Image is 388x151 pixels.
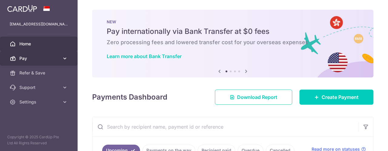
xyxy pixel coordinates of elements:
span: Refer & Save [19,70,59,76]
span: Settings [19,99,59,105]
span: Help [14,4,26,10]
p: NEW [107,19,359,24]
h5: Pay internationally via Bank Transfer at $0 fees [107,27,359,36]
span: Home [19,41,59,47]
span: Download Report [237,94,277,101]
span: Pay [19,55,59,61]
h4: Payments Dashboard [92,92,167,103]
a: Download Report [215,90,292,105]
a: Learn more about Bank Transfer [107,53,182,59]
input: Search by recipient name, payment id or reference [92,117,359,136]
h6: Zero processing fees and lowered transfer cost for your overseas expenses [107,39,359,46]
a: Create Payment [299,90,373,105]
img: CardUp [7,5,37,12]
p: [EMAIL_ADDRESS][DOMAIN_NAME] [10,21,68,27]
span: Support [19,84,59,90]
img: Bank transfer banner [92,10,373,77]
span: Create Payment [322,94,359,101]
